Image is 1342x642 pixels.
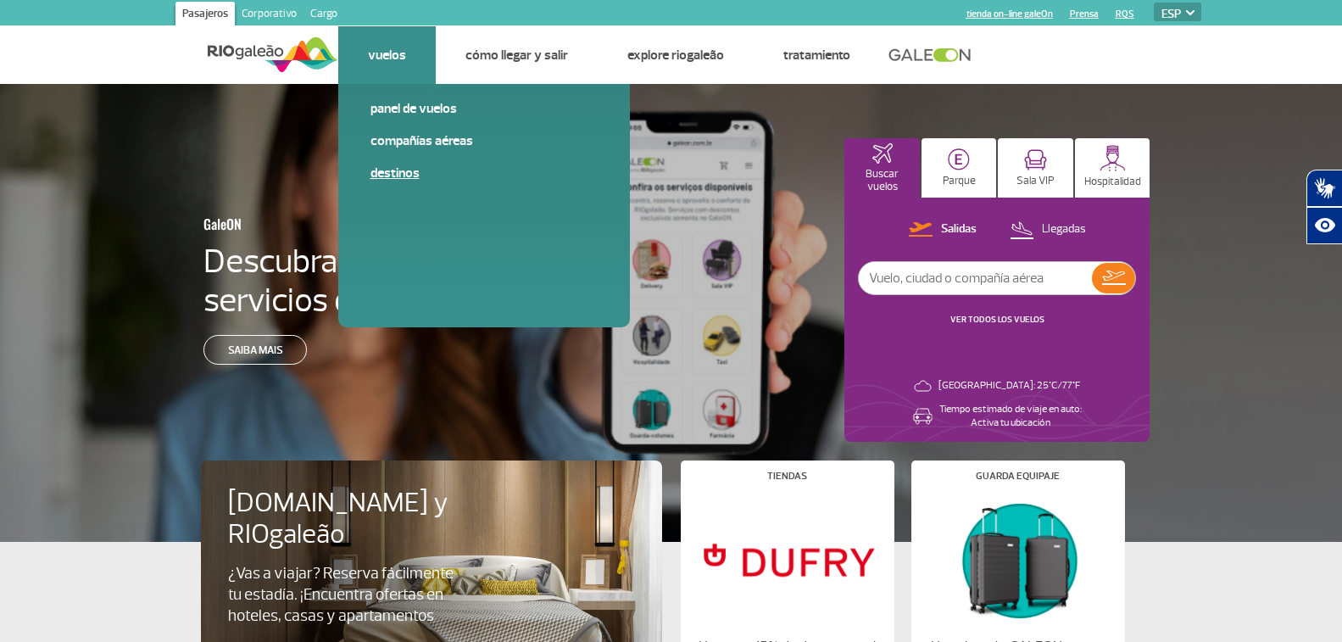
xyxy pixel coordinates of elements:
[948,148,970,170] img: carParkingHome.svg
[1075,138,1150,198] button: Hospitalidad
[1306,170,1342,244] div: Plugin de acessibilidade da Hand Talk.
[370,131,598,150] a: Compañías aéreas
[368,47,406,64] a: Vuelos
[943,175,976,187] p: Parque
[228,488,635,627] a: [DOMAIN_NAME] y RIOgaleão¿Vas a viajar? Reserva fácilmente tu estadía. ¡Encuentra ofertas en hote...
[1084,176,1141,188] p: Hospitalidad
[235,2,303,29] a: Corporativo
[1005,219,1091,241] button: Llegadas
[904,219,982,241] button: Salidas
[941,221,977,237] p: Salidas
[1024,149,1047,170] img: vipRoom.svg
[767,472,807,481] h4: Tiendas
[203,335,307,365] a: Saiba mais
[303,2,344,29] a: Cargo
[1016,175,1055,187] p: Sala VIP
[203,242,570,320] h4: Descubra la plataforma de servicios de RIOgaleão
[938,379,1080,393] p: [GEOGRAPHIC_DATA]: 25°C/77°F
[694,494,879,625] img: Tiendas
[925,494,1110,625] img: Guarda equipaje
[966,8,1053,20] a: tienda on-line galeOn
[370,99,598,118] a: Panel de vuelos
[175,2,235,29] a: Pasajeros
[853,168,911,193] p: Buscar vuelos
[950,314,1044,325] a: VER TODOS LOS VUELOS
[922,138,997,198] button: Parque
[844,138,920,198] button: Buscar vuelos
[465,47,568,64] a: Cómo llegar y salir
[1100,145,1126,171] img: hospitality.svg
[998,138,1073,198] button: Sala VIP
[1116,8,1134,20] a: RQS
[1306,207,1342,244] button: Abrir recursos assistivos.
[945,313,1050,327] button: VER TODOS LOS VUELOS
[783,47,850,64] a: Tratamiento
[1070,8,1099,20] a: Prensa
[228,488,498,550] h4: [DOMAIN_NAME] y RIOgaleão
[1306,170,1342,207] button: Abrir tradutor de língua de sinais.
[203,206,487,242] h3: GaleON
[228,563,469,627] p: ¿Vas a viajar? Reserva fácilmente tu estadía. ¡Encuentra ofertas en hoteles, casas y apartamentos
[939,403,1082,430] p: Tiempo estimado de viaje en auto: Activa tu ubicación
[370,164,598,182] a: Destinos
[872,143,893,164] img: airplaneHomeActive.svg
[627,47,724,64] a: Explore RIOgaleão
[859,262,1092,294] input: Vuelo, ciudad o compañía aérea
[1042,221,1086,237] p: Llegadas
[976,472,1060,481] h4: Guarda equipaje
